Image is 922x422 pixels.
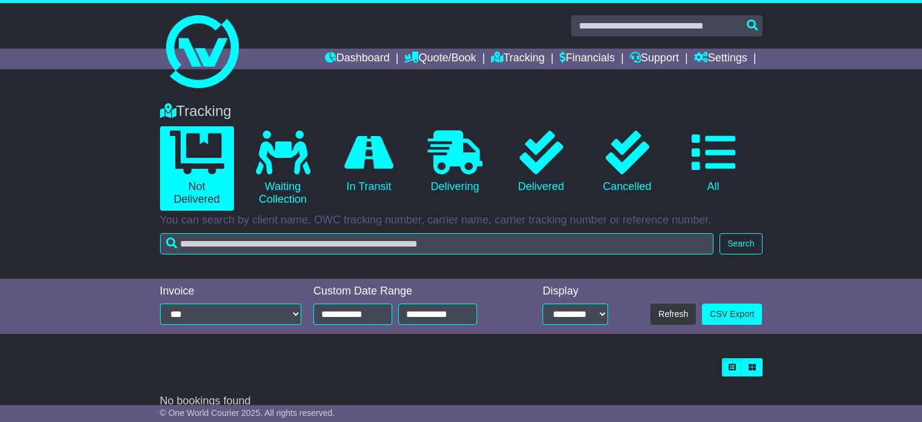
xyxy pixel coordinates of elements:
[160,126,234,211] a: Not Delivered
[160,408,335,418] span: © One World Courier 2025. All rights reserved.
[630,49,679,69] a: Support
[246,126,320,211] a: Waiting Collection
[702,304,762,325] a: CSV Export
[650,304,696,325] button: Refresh
[404,49,476,69] a: Quote/Book
[560,49,615,69] a: Financials
[313,285,506,298] div: Custom Date Range
[332,126,406,198] a: In Transit
[543,285,608,298] div: Display
[694,49,747,69] a: Settings
[160,214,763,227] p: You can search by client name, OWC tracking number, carrier name, carrier tracking number or refe...
[418,126,492,198] a: Delivering
[676,126,750,198] a: All
[491,49,544,69] a: Tracking
[504,126,578,198] a: Delivered
[160,285,302,298] div: Invoice
[325,49,390,69] a: Dashboard
[154,103,769,120] div: Tracking
[720,233,762,254] button: Search
[590,126,664,198] a: Cancelled
[160,395,763,408] div: No bookings found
